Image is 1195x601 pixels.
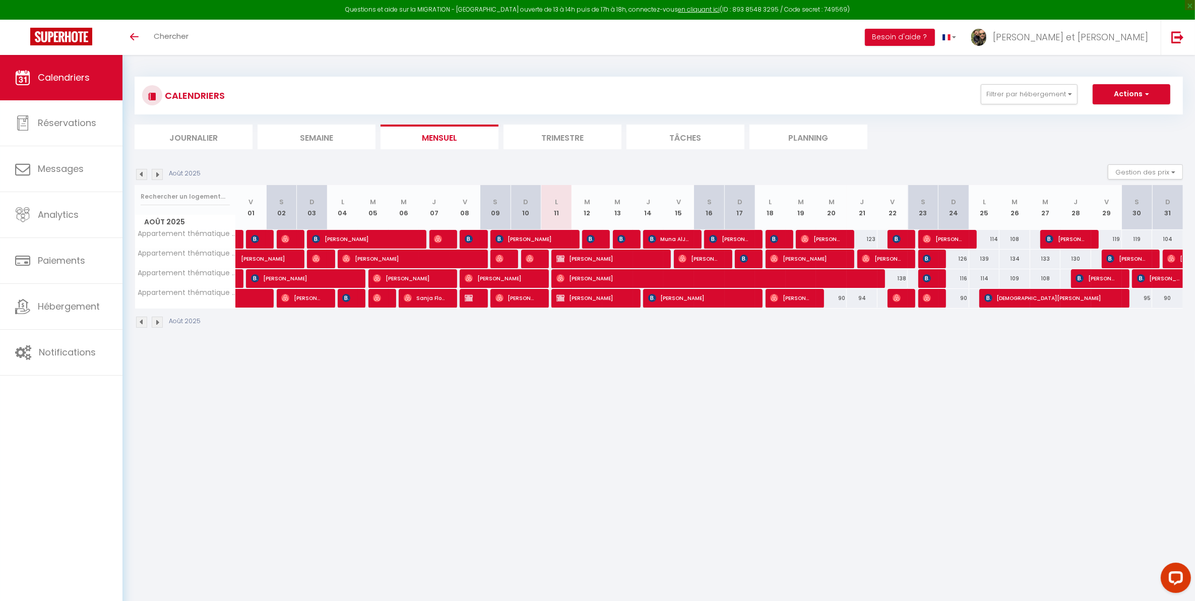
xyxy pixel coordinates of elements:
span: Hébergement [38,300,100,313]
span: [PERSON_NAME] [801,229,842,249]
abbr: M [614,197,620,207]
abbr: D [523,197,528,207]
span: [PERSON_NAME] [556,249,659,268]
img: Super Booking [30,28,92,45]
abbr: J [860,197,864,207]
span: [PERSON_NAME] [495,288,536,308]
abbr: D [737,197,742,207]
abbr: L [769,197,772,207]
span: [PERSON_NAME] [465,229,475,249]
span: [PERSON_NAME] [893,288,903,308]
span: Nessar Tschaknawari [617,229,627,249]
th: 22 [877,185,908,230]
button: Besoin d'aide ? [865,29,935,46]
th: 03 [297,185,328,230]
span: Chercher [154,31,188,41]
th: 24 [938,185,969,230]
div: 90 [938,289,969,308]
th: 13 [602,185,633,230]
div: 139 [969,250,1000,268]
th: 28 [1060,185,1091,230]
abbr: M [370,197,376,207]
th: 11 [541,185,572,230]
span: [PERSON_NAME] [862,249,903,268]
div: 119 [1122,230,1153,249]
div: 104 [1152,230,1183,249]
span: [PERSON_NAME] [556,288,628,308]
abbr: M [1042,197,1048,207]
span: Appartement thématique 💘 Au creux de la rose 🌹💖 [137,289,237,296]
th: 19 [786,185,816,230]
abbr: M [829,197,835,207]
li: Tâches [626,125,744,149]
abbr: M [584,197,590,207]
abbr: D [309,197,315,207]
li: Journalier [135,125,253,149]
th: 17 [725,185,756,230]
span: [PERSON_NAME] [251,229,261,249]
button: Filtrer par hébergement [981,84,1078,104]
th: 25 [969,185,1000,230]
p: Août 2025 [169,169,201,178]
span: [PERSON_NAME] [923,229,964,249]
th: 16 [694,185,725,230]
span: [PERSON_NAME] [1045,229,1086,249]
div: 123 [847,230,877,249]
abbr: S [493,197,497,207]
abbr: J [432,197,436,207]
th: 08 [450,185,480,230]
span: Paiements [38,254,85,267]
abbr: J [646,197,650,207]
span: [PERSON_NAME] [1076,269,1116,288]
span: Notifications [39,346,96,358]
span: [PERSON_NAME] [312,249,322,268]
span: [PERSON_NAME] [251,269,353,288]
abbr: S [707,197,712,207]
abbr: V [1104,197,1109,207]
span: [PERSON_NAME] [770,249,842,268]
iframe: LiveChat chat widget [1153,559,1195,601]
span: [PERSON_NAME] [342,249,475,268]
button: Actions [1093,84,1170,104]
span: [PERSON_NAME] [373,288,383,308]
span: [PERSON_NAME] [312,229,414,249]
th: 09 [480,185,511,230]
span: [PERSON_NAME] [556,269,874,288]
a: ... [PERSON_NAME] et [PERSON_NAME] [964,20,1161,55]
abbr: M [798,197,804,207]
abbr: S [921,197,925,207]
span: [PERSON_NAME] [709,229,750,249]
abbr: D [1165,197,1170,207]
div: 108 [1030,269,1061,288]
span: [PERSON_NAME] et [PERSON_NAME] [993,31,1148,43]
div: 95 [1122,289,1153,308]
span: Analytics [38,208,79,221]
abbr: V [248,197,253,207]
th: 15 [663,185,694,230]
th: 07 [419,185,450,230]
abbr: M [401,197,407,207]
abbr: V [676,197,681,207]
li: Mensuel [381,125,498,149]
img: ... [971,29,986,46]
th: 18 [755,185,786,230]
a: [PERSON_NAME] [236,250,267,269]
span: [PERSON_NAME] [1137,269,1183,288]
abbr: D [951,197,956,207]
span: [PERSON_NAME] [1106,249,1147,268]
div: 134 [999,250,1030,268]
th: 31 [1152,185,1183,230]
span: [PERSON_NAME] [923,288,933,308]
div: 133 [1030,250,1061,268]
a: en cliquant ici [678,5,720,14]
p: Août 2025 [169,317,201,326]
li: Planning [749,125,867,149]
span: [PERSON_NAME] [526,249,536,268]
th: 10 [511,185,541,230]
span: [DEMOGRAPHIC_DATA][PERSON_NAME] [984,288,1117,308]
th: 26 [999,185,1030,230]
abbr: M [1012,197,1018,207]
div: 114 [969,269,1000,288]
div: 94 [847,289,877,308]
th: 14 [633,185,664,230]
